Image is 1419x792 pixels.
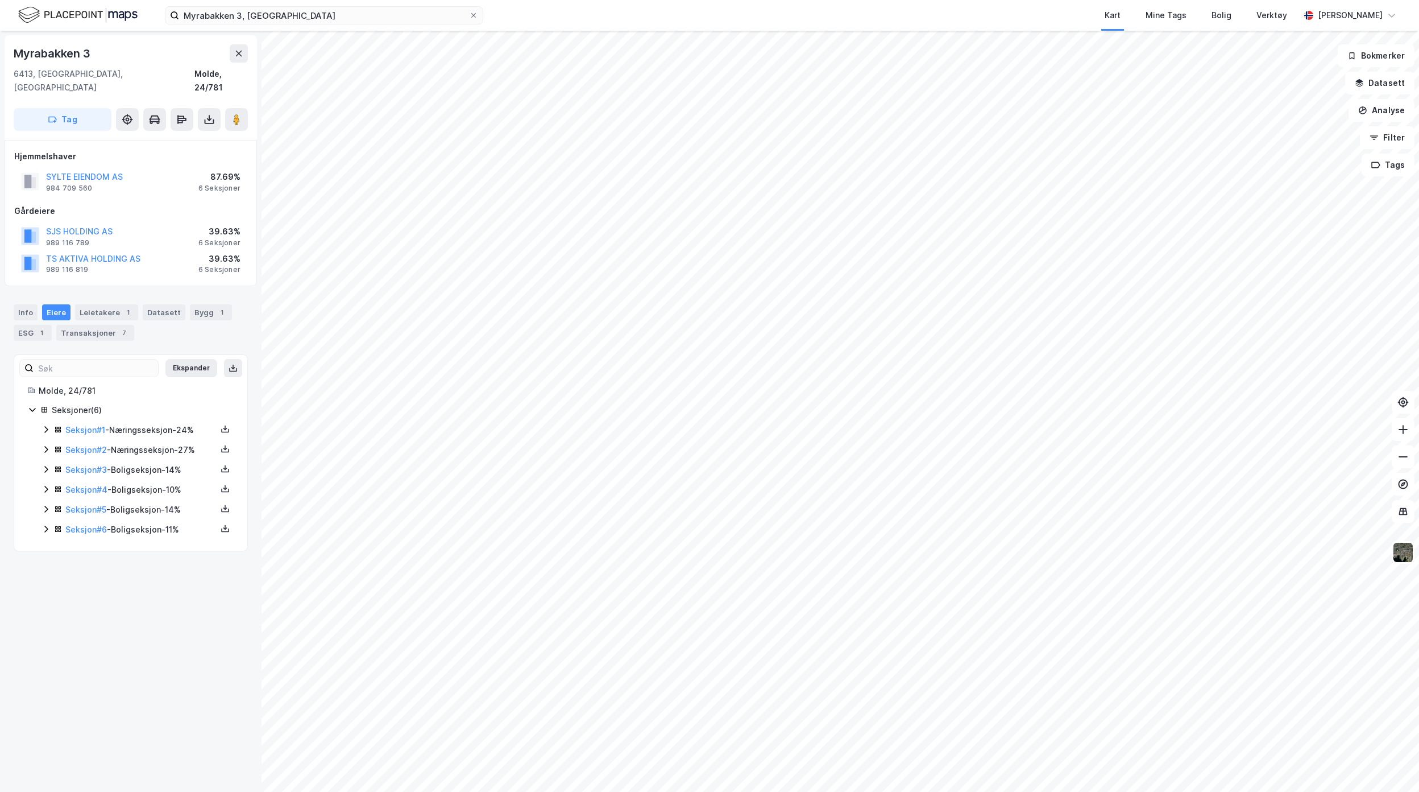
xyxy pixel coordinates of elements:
div: Eiere [42,304,70,320]
input: Søk på adresse, matrikkel, gårdeiere, leietakere eller personer [179,7,469,24]
div: Seksjoner ( 6 ) [52,403,234,417]
a: Seksjon#6 [65,525,107,534]
div: - Næringsseksjon - 24% [65,423,217,437]
div: 984 709 560 [46,184,92,193]
iframe: Chat Widget [1362,737,1419,792]
div: 6 Seksjoner [198,184,240,193]
div: 87.69% [198,170,240,184]
div: 39.63% [198,252,240,266]
div: 989 116 819 [46,265,88,274]
div: Molde, 24/781 [39,384,234,398]
div: 39.63% [198,225,240,238]
a: Seksjon#2 [65,445,107,455]
a: Seksjon#5 [65,505,106,514]
div: - Boligseksjon - 11% [65,523,217,537]
div: Info [14,304,38,320]
div: 6 Seksjoner [198,238,240,247]
div: - Boligseksjon - 14% [65,463,217,477]
a: Seksjon#1 [65,425,105,435]
div: Mine Tags [1146,9,1186,22]
div: 1 [122,307,134,318]
div: 6413, [GEOGRAPHIC_DATA], [GEOGRAPHIC_DATA] [14,67,194,94]
div: Hjemmelshaver [14,150,247,163]
button: Analyse [1349,99,1414,122]
button: Tag [14,108,111,131]
div: Myrabakken 3 [14,44,93,63]
div: - Boligseksjon - 10% [65,483,217,497]
div: - Boligseksjon - 14% [65,503,217,517]
div: Molde, 24/781 [194,67,248,94]
div: Leietakere [75,304,138,320]
div: Kart [1105,9,1121,22]
div: ESG [14,325,52,341]
div: 7 [118,327,130,339]
div: - Næringsseksjon - 27% [65,443,217,457]
button: Filter [1360,126,1414,149]
div: Bygg [190,304,232,320]
button: Tags [1362,154,1414,176]
div: [PERSON_NAME] [1318,9,1383,22]
button: Ekspander [165,359,217,377]
input: Søk [34,360,158,377]
div: 6 Seksjoner [198,265,240,274]
div: Transaksjoner [56,325,134,341]
div: Gårdeiere [14,204,247,218]
div: Datasett [143,304,185,320]
button: Bokmerker [1338,44,1414,67]
div: 989 116 789 [46,238,89,247]
div: Verktøy [1256,9,1287,22]
div: Kontrollprogram for chat [1362,737,1419,792]
div: Bolig [1211,9,1231,22]
img: 9k= [1392,542,1414,563]
div: 1 [216,307,227,318]
button: Datasett [1345,72,1414,94]
div: 1 [36,327,47,339]
a: Seksjon#3 [65,465,107,475]
a: Seksjon#4 [65,485,107,494]
img: logo.f888ab2527a4732fd821a326f86c7f29.svg [18,5,138,25]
